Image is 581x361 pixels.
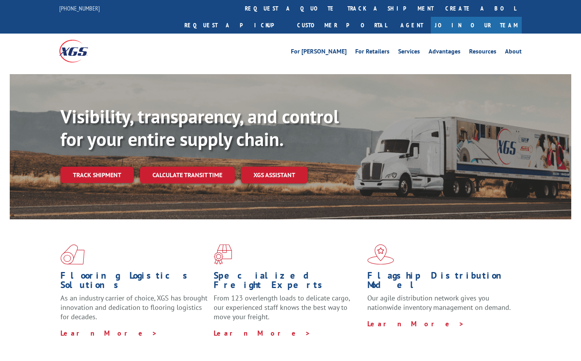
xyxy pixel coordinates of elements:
a: Join Our Team [431,17,522,34]
a: For Retailers [355,48,390,57]
a: Track shipment [60,167,134,183]
b: Visibility, transparency, and control for your entire supply chain. [60,104,339,151]
h1: Flagship Distribution Model [367,271,515,293]
a: Learn More > [367,319,464,328]
span: As an industry carrier of choice, XGS has brought innovation and dedication to flooring logistics... [60,293,207,321]
h1: Specialized Freight Experts [214,271,361,293]
a: About [505,48,522,57]
h1: Flooring Logistics Solutions [60,271,208,293]
a: XGS ASSISTANT [241,167,308,183]
a: Learn More > [214,329,311,338]
a: [PHONE_NUMBER] [59,4,100,12]
a: Calculate transit time [140,167,235,183]
img: xgs-icon-total-supply-chain-intelligence-red [60,244,85,265]
p: From 123 overlength loads to delicate cargo, our experienced staff knows the best way to move you... [214,293,361,328]
span: Our agile distribution network gives you nationwide inventory management on demand. [367,293,511,312]
a: Advantages [429,48,461,57]
a: Agent [393,17,431,34]
a: Resources [469,48,496,57]
a: Request a pickup [179,17,291,34]
img: xgs-icon-focused-on-flooring-red [214,244,232,265]
a: For [PERSON_NAME] [291,48,347,57]
a: Services [398,48,420,57]
a: Customer Portal [291,17,393,34]
img: xgs-icon-flagship-distribution-model-red [367,244,394,265]
a: Learn More > [60,329,158,338]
